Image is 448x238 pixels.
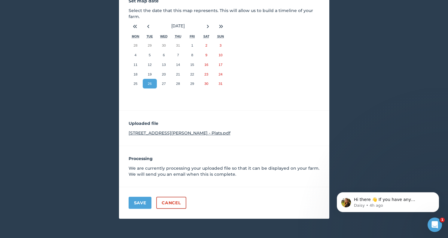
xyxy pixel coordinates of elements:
abbr: August 19, 2025 [148,72,152,76]
button: July 30, 2025 [157,41,171,50]
abbr: August 29, 2025 [190,82,194,85]
abbr: July 28, 2025 [134,43,138,47]
button: August 28, 2025 [171,79,185,88]
button: July 29, 2025 [143,41,157,50]
abbr: August 17, 2025 [218,63,222,66]
abbr: Sunday [217,35,224,38]
button: August 24, 2025 [213,70,227,79]
abbr: August 27, 2025 [162,82,166,85]
abbr: July 31, 2025 [176,43,180,47]
abbr: August 5, 2025 [149,53,151,57]
p: We are currently processing your uploaded file so that it can be displayed on your farm. We will ... [129,165,320,177]
button: August 5, 2025 [143,50,157,60]
span: 1 [440,218,445,222]
abbr: Tuesday [147,35,153,38]
button: August 1, 2025 [185,41,199,50]
abbr: August 21, 2025 [176,72,180,76]
button: August 13, 2025 [157,60,171,70]
abbr: August 28, 2025 [176,82,180,85]
button: August 10, 2025 [213,50,227,60]
p: Select the date that this map represents. This will allow us to build a timeline of your farm. [129,8,320,20]
span: [DATE] [171,23,184,28]
button: August 12, 2025 [143,60,157,70]
button: August 23, 2025 [199,70,213,79]
button: August 14, 2025 [171,60,185,70]
abbr: August 11, 2025 [134,63,138,66]
abbr: August 9, 2025 [206,53,207,57]
abbr: August 23, 2025 [204,72,208,76]
button: August 19, 2025 [143,70,157,79]
abbr: Monday [132,35,139,38]
button: August 20, 2025 [157,70,171,79]
button: August 25, 2025 [129,79,143,88]
abbr: August 18, 2025 [134,72,138,76]
button: July 28, 2025 [129,41,143,50]
abbr: August 25, 2025 [134,82,138,85]
abbr: August 4, 2025 [135,53,136,57]
button: August 31, 2025 [213,79,227,88]
button: August 9, 2025 [199,50,213,60]
button: July 31, 2025 [171,41,185,50]
abbr: August 24, 2025 [218,72,222,76]
abbr: August 16, 2025 [204,63,208,66]
abbr: Friday [190,35,195,38]
button: August 30, 2025 [199,79,213,88]
abbr: August 6, 2025 [163,53,165,57]
abbr: August 2, 2025 [206,43,207,47]
button: ‹ [142,20,155,33]
abbr: August 7, 2025 [177,53,179,57]
abbr: August 8, 2025 [191,53,193,57]
button: » [215,20,228,33]
button: [DATE] [155,20,201,33]
button: August 27, 2025 [157,79,171,88]
abbr: July 30, 2025 [162,43,166,47]
abbr: Saturday [203,35,209,38]
abbr: August 26, 2025 [148,82,152,85]
iframe: Intercom notifications message [328,180,448,222]
button: August 17, 2025 [213,60,227,70]
button: August 18, 2025 [129,70,143,79]
button: August 2, 2025 [199,41,213,50]
abbr: August 10, 2025 [218,53,222,57]
abbr: August 14, 2025 [176,63,180,66]
p: Uploaded file [129,120,320,126]
abbr: July 29, 2025 [148,43,152,47]
abbr: August 20, 2025 [162,72,166,76]
p: Processing [129,156,320,162]
button: August 6, 2025 [157,50,171,60]
abbr: August 1, 2025 [191,43,193,47]
button: August 15, 2025 [185,60,199,70]
button: August 4, 2025 [129,50,143,60]
button: « [129,20,142,33]
abbr: August 3, 2025 [220,43,221,47]
abbr: August 12, 2025 [148,63,152,66]
abbr: August 15, 2025 [190,63,194,66]
button: August 8, 2025 [185,50,199,60]
button: August 16, 2025 [199,60,213,70]
abbr: Thursday [175,35,181,38]
button: August 3, 2025 [213,41,227,50]
button: August 26, 2025 [143,79,157,88]
button: August 11, 2025 [129,60,143,70]
button: Save [129,197,152,209]
iframe: Intercom live chat [428,218,442,232]
button: August 29, 2025 [185,79,199,88]
a: Cancel [156,197,186,209]
abbr: August 30, 2025 [204,82,208,85]
abbr: Wednesday [160,35,168,38]
abbr: August 13, 2025 [162,63,166,66]
abbr: August 31, 2025 [218,82,222,85]
button: August 22, 2025 [185,70,199,79]
a: [STREET_ADDRESS][PERSON_NAME] - Plats.pdf [129,130,230,136]
abbr: August 22, 2025 [190,72,194,76]
button: August 21, 2025 [171,70,185,79]
button: August 7, 2025 [171,50,185,60]
button: › [201,20,215,33]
